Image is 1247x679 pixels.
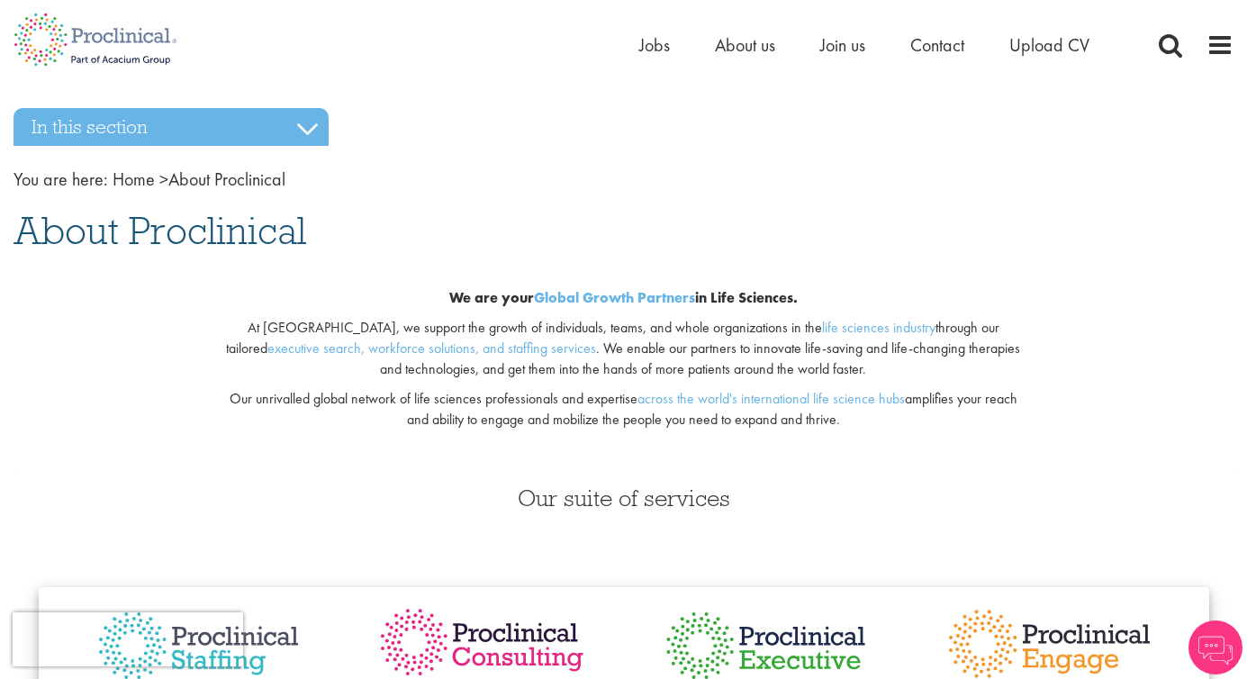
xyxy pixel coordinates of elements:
p: At [GEOGRAPHIC_DATA], we support the growth of individuals, teams, and whole organizations in the... [221,318,1026,380]
span: About Proclinical [113,167,285,191]
a: Jobs [639,33,670,57]
a: Upload CV [1009,33,1089,57]
a: About us [715,33,775,57]
a: Contact [910,33,964,57]
p: Our unrivalled global network of life sciences professionals and expertise amplifies your reach a... [221,389,1026,430]
iframe: reCAPTCHA [13,612,243,666]
img: Chatbot [1188,620,1242,674]
b: We are your in Life Sciences. [449,288,798,307]
a: breadcrumb link to Home [113,167,155,191]
a: across the world's international life science hubs [637,389,905,408]
h3: In this section [14,108,329,146]
h3: Our suite of services [14,486,1233,510]
a: life sciences industry [822,318,935,337]
a: Global Growth Partners [534,288,695,307]
span: You are here: [14,167,108,191]
a: Join us [820,33,865,57]
span: About Proclinical [14,206,306,255]
span: > [159,167,168,191]
a: executive search, workforce solutions, and staffing services [267,339,596,358]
